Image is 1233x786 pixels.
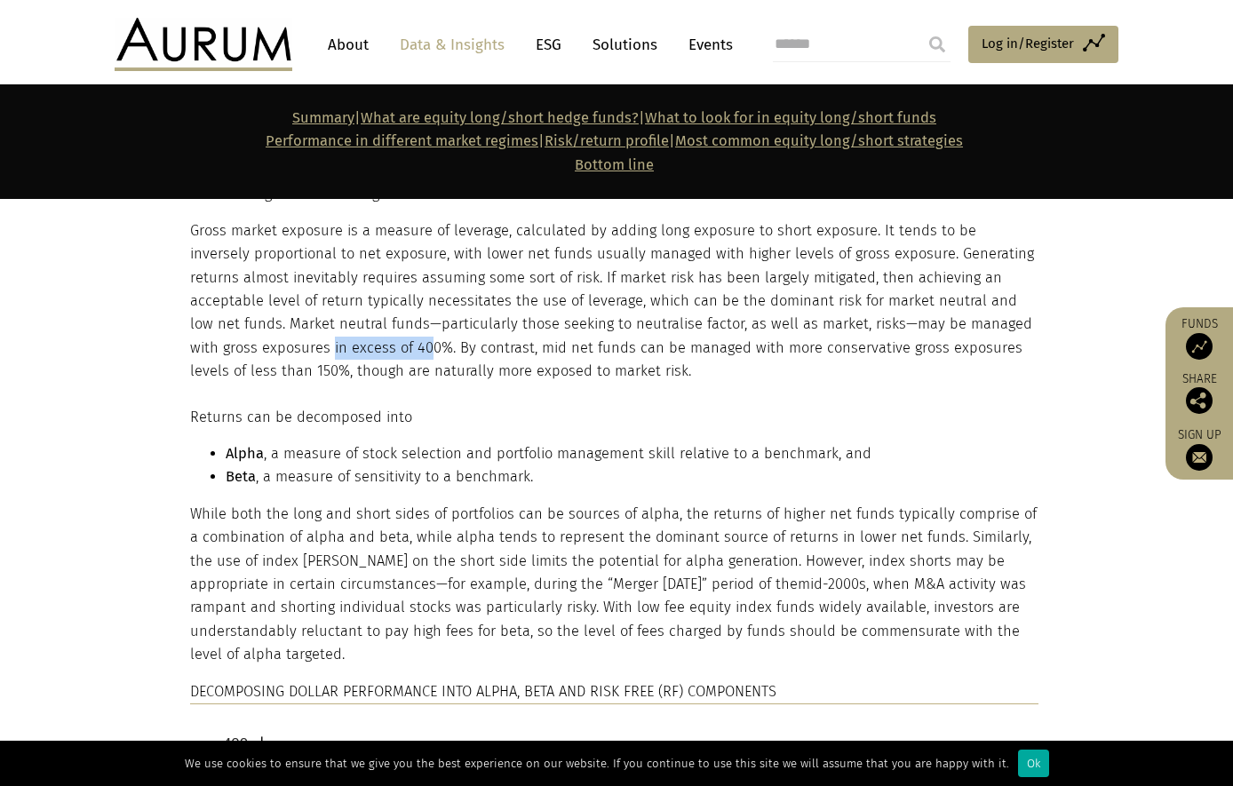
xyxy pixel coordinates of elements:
[190,219,1038,384] p: Gross market exposure is a measure of leverage, calculated by adding long exposure to short expos...
[527,28,570,61] a: ESG
[1186,333,1213,360] img: Access Funds
[292,109,354,126] a: Summary
[919,27,955,62] input: Submit
[1186,444,1213,471] img: Sign up to our newsletter
[266,132,538,149] a: Performance in different market regimes
[1018,750,1049,777] div: Ok
[1174,373,1224,414] div: Share
[226,445,264,462] strong: Alpha
[391,28,513,61] a: Data & Insights
[190,406,1038,429] p: Returns can be decomposed into
[680,28,733,61] a: Events
[226,442,1038,465] li: , a measure of stock selection and portfolio management skill relative to a benchmark, and
[319,28,378,61] a: About
[982,33,1074,54] span: Log in/Register
[1186,387,1213,414] img: Share this post
[1174,316,1224,360] a: Funds
[361,109,639,126] a: What are equity long/short hedge funds?
[968,26,1118,63] a: Log in/Register
[226,468,256,485] strong: Beta
[115,18,292,71] img: Aurum
[266,109,963,173] strong: | | | |
[575,156,654,173] a: Bottom line
[584,28,666,61] a: Solutions
[1174,427,1224,471] a: Sign up
[798,576,866,592] span: mid-2000s
[675,132,963,149] a: Most common equity long/short strategies
[645,109,936,126] a: What to look for in equity long/short funds
[545,132,669,149] a: Risk/return profile
[226,465,1038,488] li: , a measure of sensitivity to a benchmark.
[190,503,1038,667] p: While both the long and short sides of portfolios can be sources of alpha, the returns of higher ...
[190,680,1038,704] p: DECOMPOSING DOLLAR PERFORMANCE INTO ALPHA, BETA AND RISK FREE (RF) COMPONENTS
